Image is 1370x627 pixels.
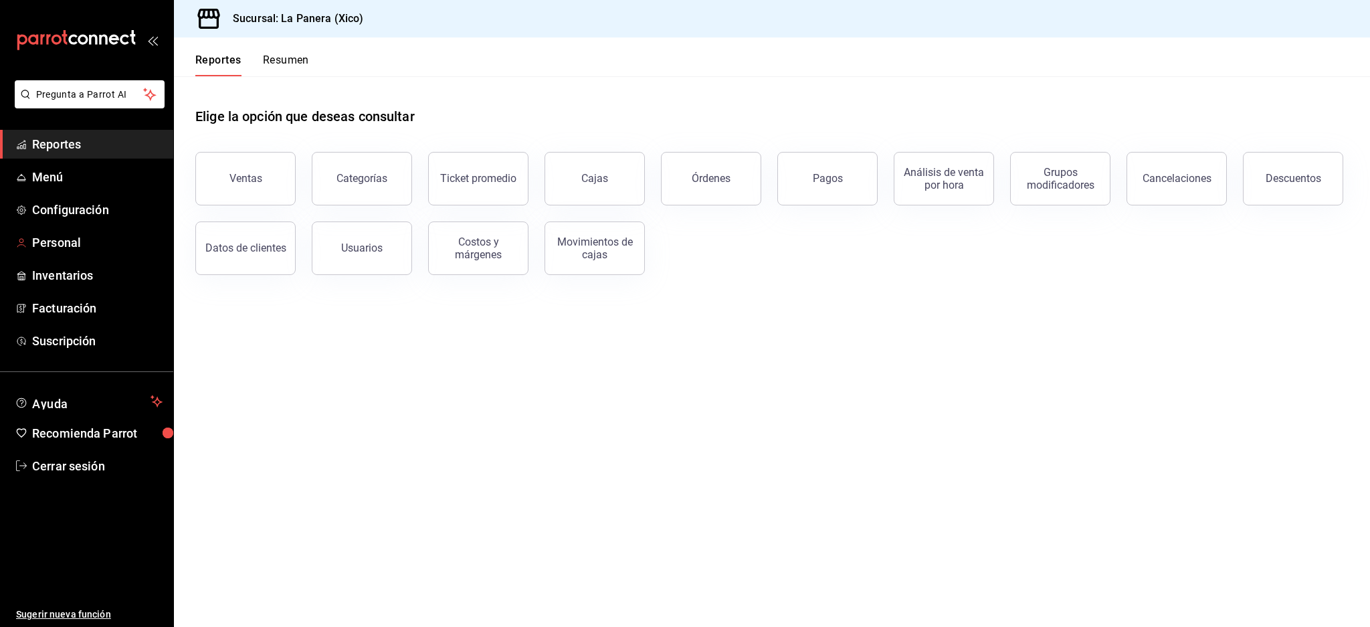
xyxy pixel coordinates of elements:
div: Cancelaciones [1143,172,1211,185]
button: Grupos modificadores [1010,152,1110,205]
span: Configuración [32,201,163,219]
span: Ayuda [32,393,145,410]
button: Descuentos [1243,152,1343,205]
span: Personal [32,234,163,252]
div: Categorías [336,172,387,185]
div: navigation tabs [195,54,309,76]
a: Pregunta a Parrot AI [9,97,165,111]
div: Datos de clientes [205,242,286,254]
span: Sugerir nueva función [16,608,163,622]
h3: Sucursal: La Panera (Xico) [222,11,363,27]
button: Datos de clientes [195,221,296,275]
span: Cerrar sesión [32,457,163,475]
button: Pagos [777,152,878,205]
button: Usuarios [312,221,412,275]
button: Costos y márgenes [428,221,528,275]
button: Ventas [195,152,296,205]
button: open_drawer_menu [147,35,158,46]
div: Usuarios [341,242,383,254]
button: Cancelaciones [1127,152,1227,205]
button: Análisis de venta por hora [894,152,994,205]
button: Ticket promedio [428,152,528,205]
button: Resumen [263,54,309,76]
button: Pregunta a Parrot AI [15,80,165,108]
div: Movimientos de cajas [553,236,636,261]
div: Costos y márgenes [437,236,520,261]
span: Pregunta a Parrot AI [36,88,144,102]
h1: Elige la opción que deseas consultar [195,106,415,126]
button: Órdenes [661,152,761,205]
div: Ticket promedio [440,172,516,185]
div: Órdenes [692,172,730,185]
div: Ventas [229,172,262,185]
div: Cajas [581,171,609,187]
div: Grupos modificadores [1019,166,1102,191]
span: Suscripción [32,332,163,350]
span: Facturación [32,299,163,317]
button: Categorías [312,152,412,205]
div: Análisis de venta por hora [902,166,985,191]
span: Menú [32,168,163,186]
button: Movimientos de cajas [545,221,645,275]
button: Reportes [195,54,241,76]
a: Cajas [545,152,645,205]
span: Reportes [32,135,163,153]
span: Inventarios [32,266,163,284]
div: Pagos [813,172,843,185]
span: Recomienda Parrot [32,424,163,442]
div: Descuentos [1266,172,1321,185]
